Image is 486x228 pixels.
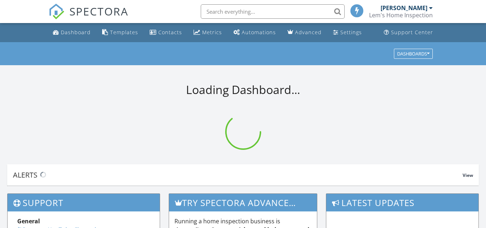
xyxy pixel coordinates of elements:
[169,194,317,211] h3: Try spectora advanced [DATE]
[242,29,276,36] div: Automations
[231,26,279,39] a: Automations (Basic)
[99,26,141,39] a: Templates
[381,4,427,12] div: [PERSON_NAME]
[369,12,433,19] div: Lem's Home Inspection
[49,4,64,19] img: The Best Home Inspection Software - Spectora
[326,194,478,211] h3: Latest Updates
[391,29,433,36] div: Support Center
[394,49,433,59] button: Dashboards
[147,26,185,39] a: Contacts
[49,10,128,25] a: SPECTORA
[295,29,322,36] div: Advanced
[191,26,225,39] a: Metrics
[285,26,324,39] a: Advanced
[110,29,138,36] div: Templates
[69,4,128,19] span: SPECTORA
[340,29,362,36] div: Settings
[201,4,345,19] input: Search everything...
[17,217,40,225] strong: General
[8,194,160,211] h3: Support
[397,51,430,56] div: Dashboards
[330,26,365,39] a: Settings
[158,29,182,36] div: Contacts
[50,26,94,39] a: Dashboard
[202,29,222,36] div: Metrics
[381,26,436,39] a: Support Center
[13,170,463,180] div: Alerts
[61,29,91,36] div: Dashboard
[463,172,473,178] span: View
